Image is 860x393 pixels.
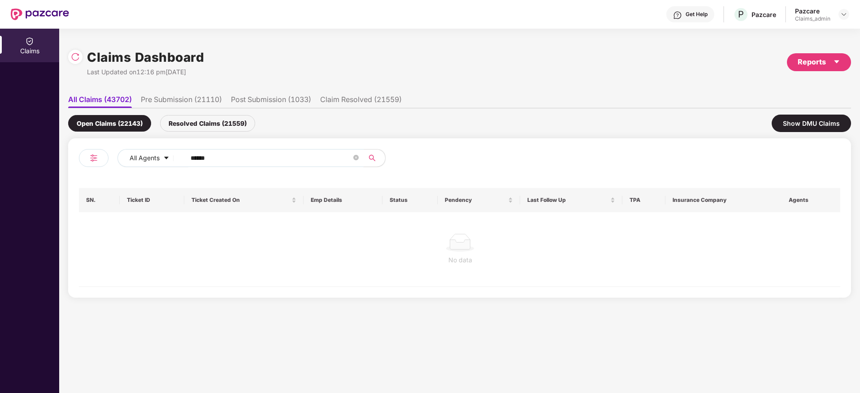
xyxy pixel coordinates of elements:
div: Pazcare [795,7,830,15]
span: P [738,9,744,20]
button: All Agentscaret-down [117,149,189,167]
th: Ticket ID [120,188,184,212]
li: Pre Submission (21110) [141,95,222,108]
img: svg+xml;base64,PHN2ZyBpZD0iSGVscC0zMngzMiIgeG1sbnM9Imh0dHA6Ly93d3cudzMub3JnLzIwMDAvc3ZnIiB3aWR0aD... [673,11,682,20]
img: svg+xml;base64,PHN2ZyB4bWxucz0iaHR0cDovL3d3dy53My5vcmcvMjAwMC9zdmciIHdpZHRoPSIyNCIgaGVpZ2h0PSIyNC... [88,153,99,163]
span: Ticket Created On [191,196,290,204]
img: svg+xml;base64,PHN2ZyBpZD0iRHJvcGRvd24tMzJ4MzIiIHhtbG5zPSJodHRwOi8vd3d3LnczLm9yZy8yMDAwL3N2ZyIgd2... [840,11,847,18]
th: Insurance Company [665,188,782,212]
img: New Pazcare Logo [11,9,69,20]
img: svg+xml;base64,PHN2ZyBpZD0iQ2xhaW0iIHhtbG5zPSJodHRwOi8vd3d3LnczLm9yZy8yMDAwL3N2ZyIgd2lkdGg9IjIwIi... [25,37,34,46]
li: Post Submission (1033) [231,95,311,108]
th: Emp Details [304,188,382,212]
span: caret-down [833,58,840,65]
h1: Claims Dashboard [87,47,204,67]
span: close-circle [353,155,359,160]
th: Status [382,188,438,212]
th: Agents [782,188,840,212]
span: Last Follow Up [527,196,608,204]
th: SN. [79,188,120,212]
div: No data [86,255,834,265]
img: svg+xml;base64,PHN2ZyBpZD0iUmVsb2FkLTMyeDMyIiB4bWxucz0iaHR0cDovL3d3dy53My5vcmcvMjAwMC9zdmciIHdpZH... [71,52,80,61]
div: Claims_admin [795,15,830,22]
div: Get Help [686,11,708,18]
div: Open Claims (22143) [68,115,151,132]
li: All Claims (43702) [68,95,132,108]
th: Ticket Created On [184,188,304,212]
th: Pendency [438,188,520,212]
span: search [363,154,381,162]
th: TPA [622,188,665,212]
div: Reports [798,56,840,68]
div: Pazcare [751,10,776,19]
div: Last Updated on 12:16 pm[DATE] [87,67,204,77]
span: All Agents [130,153,160,163]
span: caret-down [163,155,169,162]
div: Resolved Claims (21559) [160,115,255,132]
li: Claim Resolved (21559) [320,95,402,108]
span: close-circle [353,154,359,162]
div: Show DMU Claims [772,115,851,132]
button: search [363,149,386,167]
span: Pendency [445,196,506,204]
th: Last Follow Up [520,188,622,212]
